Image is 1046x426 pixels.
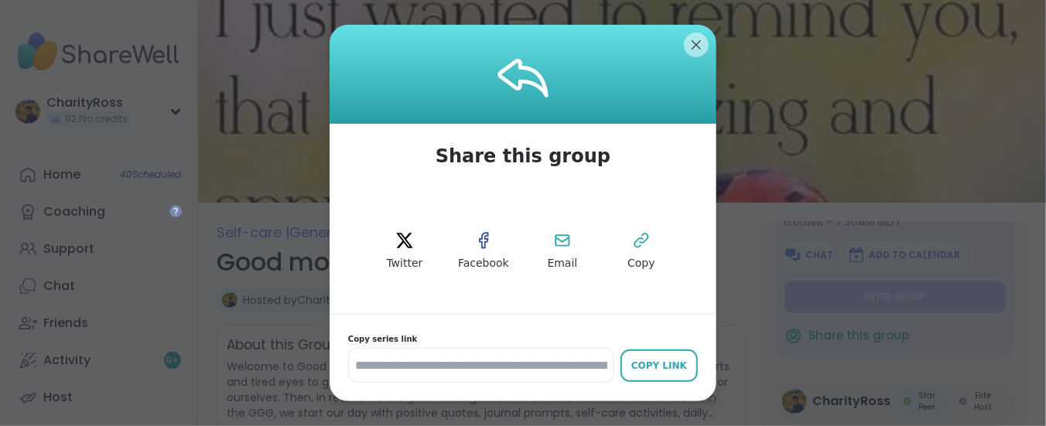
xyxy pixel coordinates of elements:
span: Copy [627,256,655,271]
span: Email [548,256,578,271]
button: facebook [449,216,518,286]
button: Facebook [449,216,518,286]
span: Facebook [458,256,509,271]
span: Twitter [387,256,423,271]
button: Email [528,216,597,286]
button: Copy Link [620,349,698,382]
button: Twitter [370,216,439,286]
button: twitter [370,216,439,286]
span: Copy series link [348,333,698,345]
div: Copy Link [628,359,690,373]
span: Share this group [417,124,629,189]
button: Copy [607,216,676,286]
iframe: Spotlight [169,205,182,217]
